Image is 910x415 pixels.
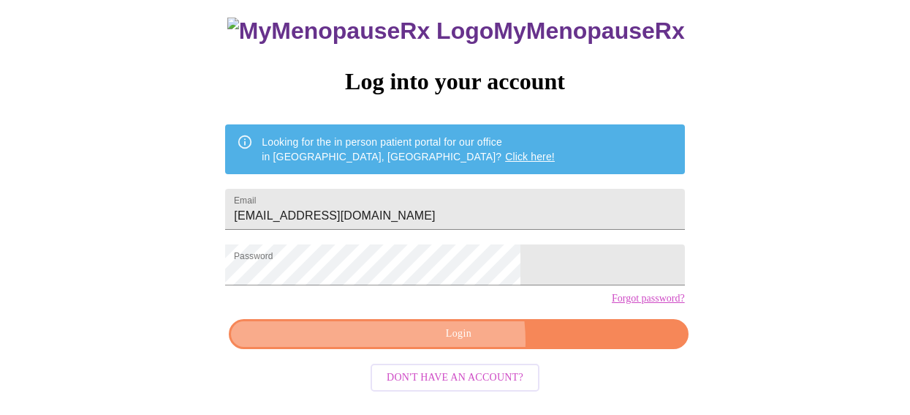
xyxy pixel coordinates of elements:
[387,369,523,387] span: Don't have an account?
[371,364,539,392] button: Don't have an account?
[227,18,493,45] img: MyMenopauseRx Logo
[227,18,685,45] h3: MyMenopauseRx
[229,319,688,349] button: Login
[505,151,555,162] a: Click here!
[225,68,684,95] h3: Log into your account
[262,129,555,170] div: Looking for the in person patient portal for our office in [GEOGRAPHIC_DATA], [GEOGRAPHIC_DATA]?
[246,325,671,343] span: Login
[367,370,543,383] a: Don't have an account?
[612,293,685,304] a: Forgot password?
